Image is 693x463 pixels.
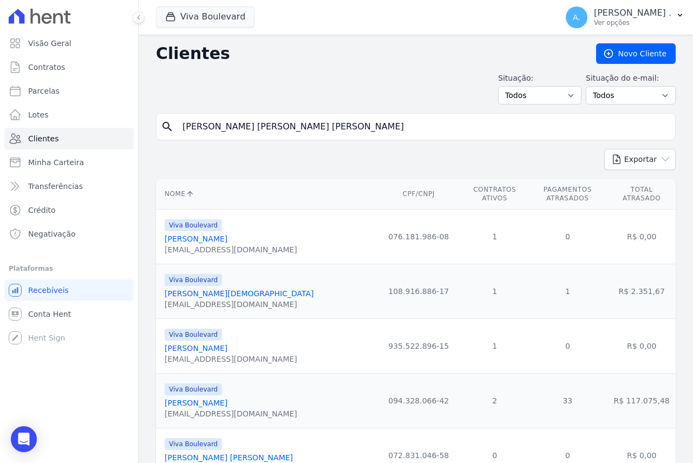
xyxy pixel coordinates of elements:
[176,116,671,138] input: Buscar por nome, CPF ou e-mail
[156,6,254,27] button: Viva Boulevard
[4,175,134,197] a: Transferências
[462,179,527,210] th: Contratos Ativos
[604,149,676,170] button: Exportar
[594,18,671,27] p: Ver opções
[4,56,134,78] a: Contratos
[4,152,134,173] a: Minha Carteira
[607,264,676,319] td: R$ 2.351,67
[165,219,222,231] span: Viva Boulevard
[165,383,222,395] span: Viva Boulevard
[28,309,71,319] span: Conta Hent
[28,229,76,239] span: Negativação
[462,374,527,428] td: 2
[165,244,297,255] div: [EMAIL_ADDRESS][DOMAIN_NAME]
[607,210,676,264] td: R$ 0,00
[156,44,579,63] h2: Clientes
[557,2,693,32] button: A. [PERSON_NAME] . Ver opções
[4,128,134,149] a: Clientes
[607,319,676,374] td: R$ 0,00
[165,408,297,419] div: [EMAIL_ADDRESS][DOMAIN_NAME]
[4,223,134,245] a: Negativação
[28,133,58,144] span: Clientes
[4,104,134,126] a: Lotes
[527,210,607,264] td: 0
[462,319,527,374] td: 1
[165,344,227,353] a: [PERSON_NAME]
[376,179,462,210] th: CPF/CNPJ
[165,234,227,243] a: [PERSON_NAME]
[165,399,227,407] a: [PERSON_NAME]
[498,73,581,84] label: Situação:
[11,426,37,452] div: Open Intercom Messenger
[4,279,134,301] a: Recebíveis
[4,199,134,221] a: Crédito
[4,32,134,54] a: Visão Geral
[28,109,49,120] span: Lotes
[28,205,56,216] span: Crédito
[586,73,676,84] label: Situação do e-mail:
[28,86,60,96] span: Parcelas
[165,299,313,310] div: [EMAIL_ADDRESS][DOMAIN_NAME]
[594,8,671,18] p: [PERSON_NAME] .
[28,285,69,296] span: Recebíveis
[376,210,462,264] td: 076.181.986-08
[28,62,65,73] span: Contratos
[376,264,462,319] td: 108.916.886-17
[28,38,71,49] span: Visão Geral
[156,179,376,210] th: Nome
[9,262,129,275] div: Plataformas
[28,157,84,168] span: Minha Carteira
[161,120,174,133] i: search
[596,43,676,64] a: Novo Cliente
[165,274,222,286] span: Viva Boulevard
[527,179,607,210] th: Pagamentos Atrasados
[28,181,83,192] span: Transferências
[4,80,134,102] a: Parcelas
[165,453,293,462] a: [PERSON_NAME] [PERSON_NAME]
[462,264,527,319] td: 1
[165,329,222,341] span: Viva Boulevard
[527,374,607,428] td: 33
[607,374,676,428] td: R$ 117.075,48
[462,210,527,264] td: 1
[165,354,297,364] div: [EMAIL_ADDRESS][DOMAIN_NAME]
[376,319,462,374] td: 935.522.896-15
[4,303,134,325] a: Conta Hent
[527,319,607,374] td: 0
[165,289,313,298] a: [PERSON_NAME][DEMOGRAPHIC_DATA]
[573,14,580,21] span: A.
[165,438,222,450] span: Viva Boulevard
[607,179,676,210] th: Total Atrasado
[376,374,462,428] td: 094.328.066-42
[527,264,607,319] td: 1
